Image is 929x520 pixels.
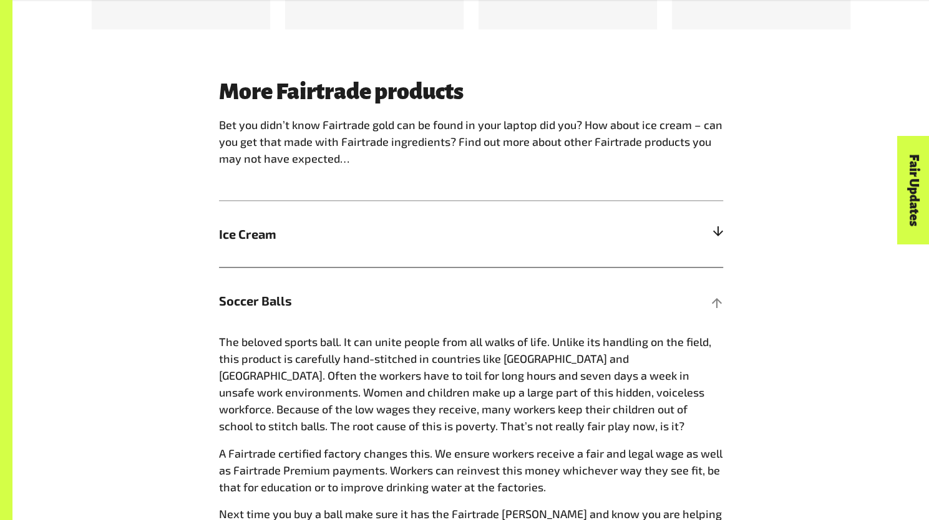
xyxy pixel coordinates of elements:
[219,291,597,310] span: Soccer Balls
[219,118,722,165] span: Bet you didn’t know Fairtrade gold can be found in your laptop did you? How about ice cream – can...
[219,335,711,433] span: The beloved sports ball. It can unite people from all walks of life. Unlike its handling on the f...
[219,79,723,104] h3: More Fairtrade products
[219,224,597,243] span: Ice Cream
[219,446,722,493] span: A Fairtrade certified factory changes this. We ensure workers receive a fair and legal wage as we...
